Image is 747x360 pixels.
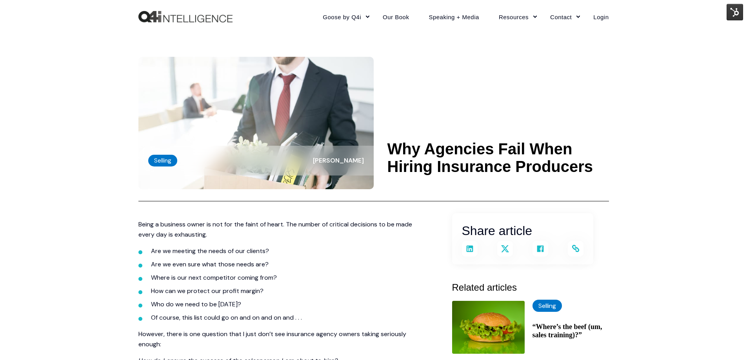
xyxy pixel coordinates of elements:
[497,241,513,257] a: Share on X
[533,300,562,312] label: Selling
[533,241,548,257] a: Share on Facebook
[151,299,421,309] li: Who do we need to be [DATE]?
[138,219,421,240] p: Being a business owner is not for the faint of heart. The number of critical decisions to be made...
[533,323,609,339] a: “Where’s the beef (um, sales training)?”
[727,4,743,20] img: HubSpot Tools Menu Toggle
[148,155,177,166] label: Selling
[151,313,421,323] li: Of course, this list could go on and on and on and . . .
[313,156,364,165] span: [PERSON_NAME]
[151,246,421,256] li: Are we meeting the needs of our clients?
[138,11,233,23] a: Back to Home
[452,280,609,295] h3: Related articles
[138,11,233,23] img: Q4intelligence, LLC logo
[387,140,609,175] h1: Why Agencies Fail When Hiring Insurance Producers
[151,273,421,283] li: Where is our next competitor coming from?
[462,221,583,241] h2: Share article
[151,286,421,296] li: How can we protect our profit margin?
[462,241,478,257] a: Share on LinkedIn
[138,329,421,349] p: However, there is one question that I just don’t see insurance agency owners taking seriously eno...
[568,241,583,257] a: Copy and share the link
[151,259,421,270] li: Are we even sure what those needs are?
